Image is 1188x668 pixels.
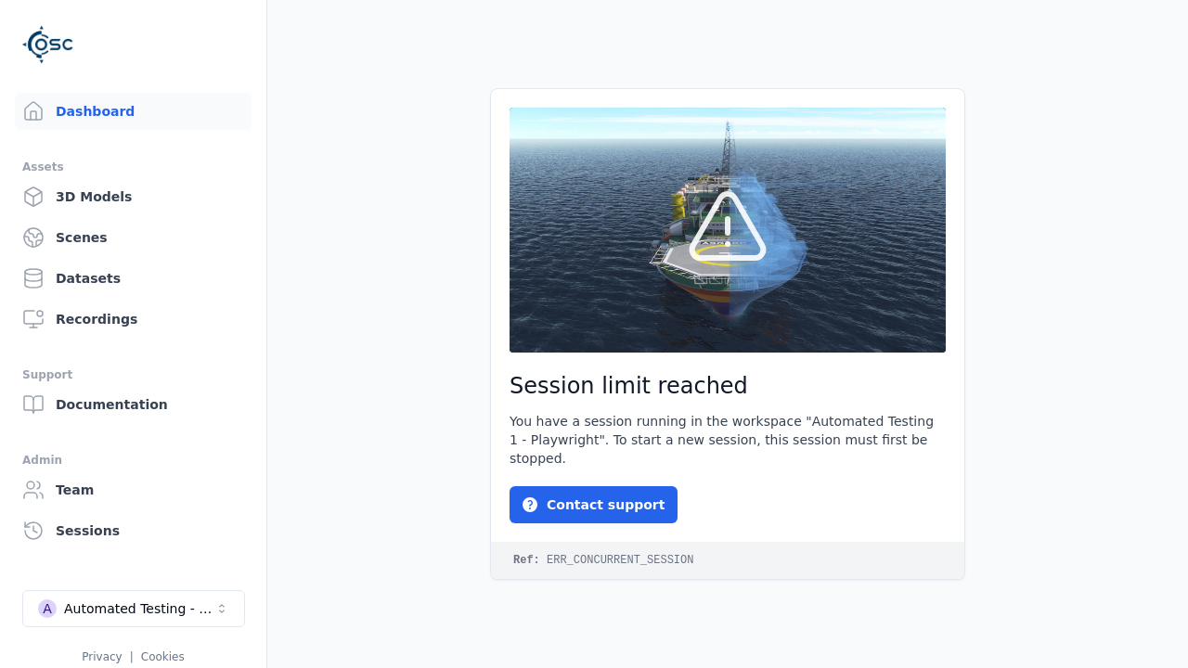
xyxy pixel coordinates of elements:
[491,542,964,579] code: ERR_CONCURRENT_SESSION
[15,386,252,423] a: Documentation
[15,93,252,130] a: Dashboard
[15,471,252,508] a: Team
[15,512,252,549] a: Sessions
[510,412,946,468] div: You have a session running in the workspace "Automated Testing 1 - Playwright". To start a new se...
[22,590,245,627] button: Select a workspace
[15,260,252,297] a: Datasets
[15,178,252,215] a: 3D Models
[22,19,74,71] img: Logo
[513,554,540,567] strong: Ref:
[38,599,57,618] div: A
[22,156,244,178] div: Assets
[64,599,214,618] div: Automated Testing - Playwright
[141,650,185,663] a: Cookies
[510,371,946,401] h2: Session limit reached
[15,301,252,338] a: Recordings
[22,449,244,471] div: Admin
[82,650,122,663] a: Privacy
[510,486,678,523] button: Contact support
[22,364,244,386] div: Support
[15,219,252,256] a: Scenes
[130,650,134,663] span: |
